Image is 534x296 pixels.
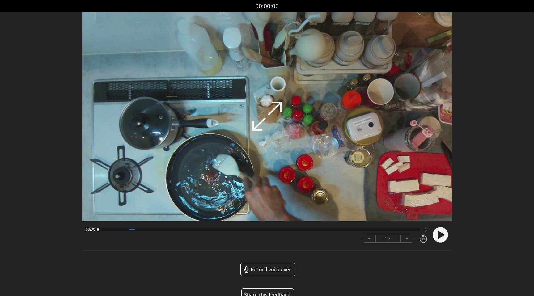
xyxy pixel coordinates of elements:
[251,266,291,273] span: Record voiceover
[423,227,429,232] span: --:--
[400,235,413,242] button: +
[255,2,279,11] a: 00:00:00
[240,263,295,276] a: Record voiceover
[363,235,376,242] button: −
[86,227,95,232] span: 00:00
[376,235,400,242] div: 1 ×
